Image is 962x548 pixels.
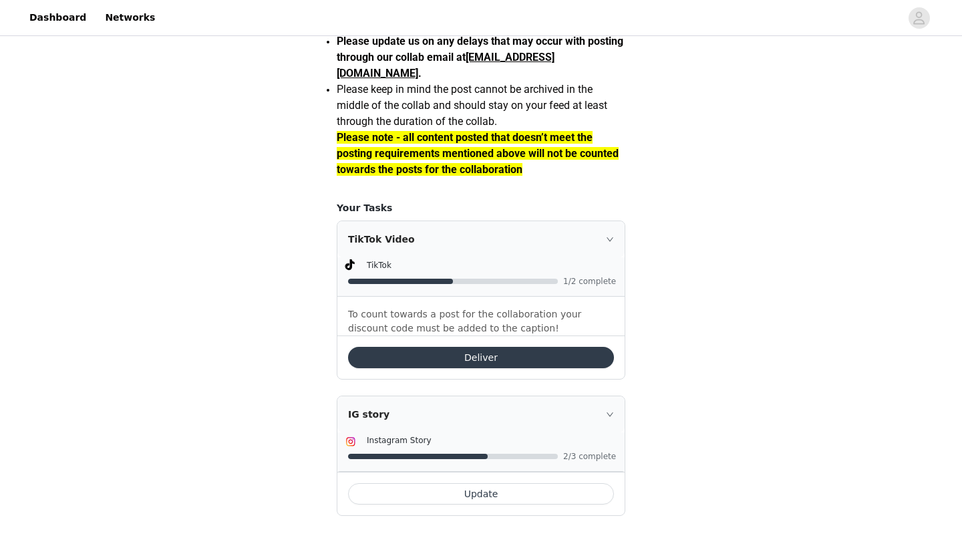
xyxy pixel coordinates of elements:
[337,83,607,128] span: Please keep in mind the post cannot be archived in the middle of the collab and should stay on yo...
[21,3,94,33] a: Dashboard
[348,347,614,368] button: Deliver
[563,452,617,460] span: 2/3 complete
[97,3,163,33] a: Networks
[337,51,554,80] span: [EMAIL_ADDRESS][DOMAIN_NAME]
[337,131,619,176] span: Please note - all content posted that doesn’t meet the posting requirements mentioned above will ...
[367,261,391,270] span: TikTok
[337,396,625,432] div: icon: rightIG story
[337,35,623,80] strong: Please update us on any delays that may occur with posting through our collab email at .
[563,277,617,285] span: 1/2 complete
[345,436,356,447] img: Instagram Icon
[367,436,432,445] span: Instagram Story
[606,235,614,243] i: icon: right
[348,307,614,335] p: To count towards a post for the collaboration your discount code must be added to the caption!
[913,7,925,29] div: avatar
[337,201,625,215] h4: Your Tasks
[348,483,614,505] button: Update
[606,410,614,418] i: icon: right
[337,221,625,257] div: icon: rightTikTok Video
